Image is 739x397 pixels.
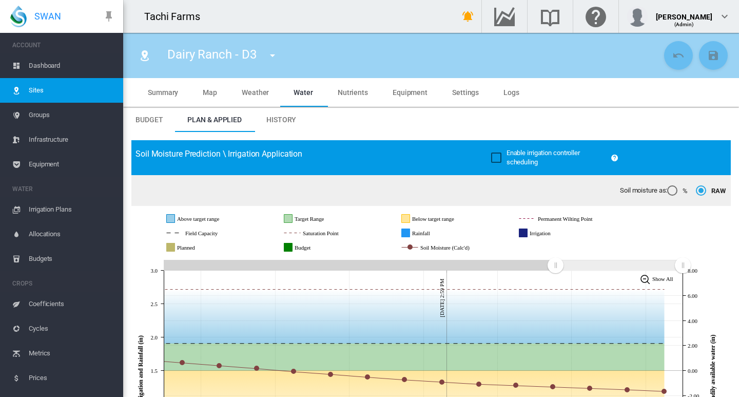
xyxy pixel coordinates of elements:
md-icon: icon-undo [672,49,685,62]
tspan: Show All [652,276,673,282]
span: Budgets [29,247,115,271]
circle: Soil Moisture (Calc'd) Thu 14 Aug, 2025 -0.93 [440,380,444,384]
circle: Soil Moisture (Calc'd) Tue 12 Aug, 2025 -0.54 [365,375,369,379]
g: Zoom chart using cursor arrows [547,256,565,274]
span: Dairy Ranch - D3 [167,47,256,62]
span: Infrastructure [29,127,115,152]
md-icon: icon-content-save [707,49,719,62]
g: Planned [167,243,228,252]
tspan: 8.00 [688,268,697,274]
span: Cycles [29,316,115,341]
md-icon: Click here for help [584,10,608,23]
span: Budget [135,116,163,124]
circle: Soil Moisture (Calc'd) Sat 09 Aug, 2025 0.15 [255,366,259,370]
md-icon: icon-bell-ring [462,10,474,23]
span: Dashboard [29,53,115,78]
tspan: 6.00 [688,293,697,299]
circle: Soil Moisture (Calc'd) Wed 13 Aug, 2025 -0.75 [402,377,406,382]
tspan: 2.0 [151,334,158,341]
button: Click to go to list of Sites [134,45,155,66]
span: Sites [29,78,115,103]
rect: Zoom chart using cursor arrows [555,260,683,270]
circle: Soil Moisture (Calc'd) Tue 19 Aug, 2025 -1.54 [625,388,629,392]
md-checkbox: Enable irrigation controller scheduling [491,148,607,167]
span: ACCOUNT [12,37,115,53]
g: Above target range [167,214,260,223]
span: CROPS [12,275,115,292]
img: profile.jpg [627,6,648,27]
span: Equipment [29,152,115,177]
md-radio-button: RAW [696,186,726,196]
span: Enable irrigation controller scheduling [507,149,580,166]
g: Irrigation [519,229,584,238]
span: Logs [503,88,519,97]
span: Soil moisture as: [620,186,667,195]
span: Water [294,88,313,97]
circle: Soil Moisture (Calc'd) Mon 18 Aug, 2025 -1.43 [588,386,592,390]
tspan: 3.0 [151,268,158,274]
circle: Soil Moisture (Calc'd) Fri 15 Aug, 2025 -1.1 [477,382,481,386]
circle: Soil Moisture (Calc'd) Thu 07 Aug, 2025 0.61 [180,361,184,365]
circle: Soil Moisture (Calc'd) Mon 11 Aug, 2025 -0.31 [328,372,333,376]
span: Prices [29,366,115,390]
span: Map [203,88,217,97]
span: Plan & Applied [187,116,242,124]
g: Saturation Point [284,229,376,238]
g: Below target range [402,214,494,223]
span: SWAN [34,10,61,23]
g: Zoom chart using cursor arrows [674,256,692,274]
md-icon: icon-menu-down [266,49,279,62]
circle: Soil Moisture (Calc'd) Wed 20 Aug, 2025 -1.67 [662,389,666,393]
circle: Soil Moisture (Calc'd) Sat 16 Aug, 2025 -1.21 [514,383,518,387]
circle: Soil Moisture (Calc'd) Fri 08 Aug, 2025 0.38 [217,364,221,368]
div: Tachi Farms [144,9,209,24]
img: SWAN-Landscape-Logo-Colour-drop.png [10,6,27,27]
md-icon: Search the knowledge base [538,10,562,23]
button: Save Changes [699,41,728,70]
span: Groups [29,103,115,127]
g: Field Capacity [167,229,253,238]
g: Budget [284,243,343,252]
tspan: 0.00 [688,368,697,374]
g: Permanent Wilting Point [519,214,634,223]
span: Coefficients [29,292,115,316]
span: Weather [242,88,269,97]
md-icon: icon-pin [103,10,115,23]
div: [PERSON_NAME] [656,8,712,18]
span: Allocations [29,222,115,247]
md-radio-button: % [667,186,688,196]
tspan: 2.5 [151,301,158,307]
span: Summary [148,88,178,97]
button: icon-bell-ring [458,6,478,27]
g: Rainfall [402,229,461,238]
span: WATER [12,181,115,197]
span: Nutrients [338,88,368,97]
span: Settings [452,88,479,97]
span: Irrigation Plans [29,197,115,222]
button: Cancel Changes [664,41,693,70]
g: Target Range [284,214,361,223]
circle: Soil Moisture (Calc'd) Sun 10 Aug, 2025 -0.1 [291,369,296,373]
tspan: 4.00 [688,318,697,324]
span: History [266,116,296,124]
tspan: 2.00 [688,343,697,349]
g: Soil Moisture (Calc'd) [402,243,508,252]
span: Metrics [29,341,115,366]
span: Soil Moisture Prediction \ Irrigation Application [135,149,302,159]
tspan: [DATE] 2:59 PM [439,278,445,317]
tspan: 1.5 [151,368,158,374]
md-icon: icon-chevron-down [718,10,731,23]
span: (Admin) [674,22,694,27]
circle: Soil Moisture (Calc'd) Sun 17 Aug, 2025 -1.32 [551,385,555,389]
md-icon: Go to the Data Hub [492,10,517,23]
span: Equipment [393,88,427,97]
button: icon-menu-down [262,45,283,66]
md-icon: icon-map-marker-radius [139,49,151,62]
